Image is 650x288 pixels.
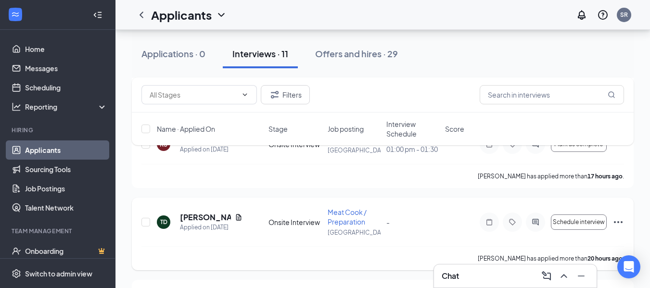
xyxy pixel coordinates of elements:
span: Job posting [328,124,364,134]
button: ChevronUp [556,268,572,284]
a: OnboardingCrown [25,241,107,261]
span: Name · Applied On [157,124,215,134]
svg: QuestionInfo [597,9,609,21]
svg: ActiveChat [530,218,541,226]
svg: WorkstreamLogo [11,10,20,19]
svg: ChevronDown [241,91,249,99]
span: Meat Cook / Preparation [328,208,367,226]
button: ComposeMessage [539,268,554,284]
svg: Document [235,213,242,221]
span: Score [445,124,464,134]
a: Scheduling [25,78,107,97]
div: Offers and hires · 29 [315,48,398,60]
svg: ComposeMessage [541,270,552,282]
svg: Note [484,218,495,226]
span: Stage [268,124,288,134]
div: SR [620,11,628,19]
span: Schedule interview [553,219,605,225]
button: Schedule interview [551,214,607,230]
svg: Ellipses [612,216,624,228]
p: [PERSON_NAME] has applied more than . [478,254,624,263]
input: Search in interviews [480,85,624,104]
h3: Chat [442,271,459,281]
svg: ChevronLeft [136,9,147,21]
svg: Analysis [12,102,21,112]
div: Applied on [DATE] [180,223,242,232]
div: TD [160,218,167,226]
div: Open Intercom Messenger [617,255,640,278]
div: Onsite Interview [268,217,321,227]
h5: [PERSON_NAME] [180,212,231,223]
input: All Stages [150,89,237,100]
button: Minimize [574,268,589,284]
a: Job Postings [25,179,107,198]
div: Team Management [12,227,105,235]
p: [PERSON_NAME] has applied more than . [478,172,624,180]
svg: Minimize [575,270,587,282]
span: - [386,218,390,226]
svg: Settings [12,269,21,278]
a: Messages [25,59,107,78]
b: 20 hours ago [587,255,623,262]
div: Hiring [12,126,105,134]
button: Filter Filters [261,85,310,104]
span: Interview Schedule [386,119,439,138]
svg: Collapse [93,10,102,20]
h1: Applicants [151,7,212,23]
a: Applicants [25,140,107,160]
svg: ChevronUp [558,270,570,282]
div: Switch to admin view [25,269,92,278]
b: 17 hours ago [587,173,623,180]
div: Interviews · 11 [232,48,288,60]
svg: ChevronDown [216,9,227,21]
a: Talent Network [25,198,107,217]
div: Reporting [25,102,108,112]
a: Home [25,39,107,59]
svg: MagnifyingGlass [608,91,615,99]
div: Applications · 0 [141,48,205,60]
svg: Notifications [576,9,587,21]
p: [GEOGRAPHIC_DATA] [328,228,381,237]
a: Sourcing Tools [25,160,107,179]
svg: Tag [507,218,518,226]
svg: Filter [269,89,280,100]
